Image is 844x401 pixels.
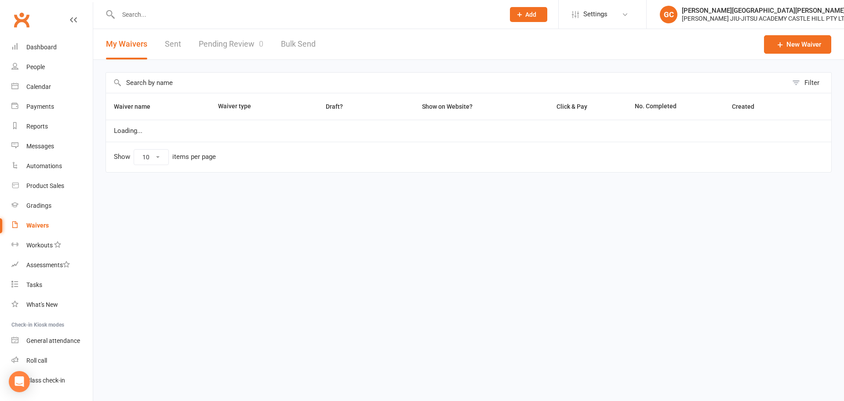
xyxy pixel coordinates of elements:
div: Show [114,149,216,165]
div: Product Sales [26,182,64,189]
div: Reports [26,123,48,130]
a: Class kiosk mode [11,371,93,390]
a: People [11,57,93,77]
div: Roll call [26,357,47,364]
a: Bulk Send [281,29,316,59]
button: Waiver name [114,101,160,112]
input: Search... [116,8,498,21]
a: Gradings [11,196,93,216]
td: Loading... [106,120,831,142]
span: 0 [259,39,263,48]
button: Click & Pay [549,101,597,112]
a: Product Sales [11,176,93,196]
a: Assessments [11,255,93,275]
div: Workouts [26,242,53,249]
span: Draft? [326,103,343,110]
div: People [26,63,45,70]
div: Payments [26,103,54,110]
span: Settings [583,4,608,24]
a: Calendar [11,77,93,97]
div: Calendar [26,83,51,90]
a: Messages [11,136,93,156]
div: GC [660,6,677,23]
div: Waivers [26,222,49,229]
a: Payments [11,97,93,117]
div: What's New [26,301,58,308]
button: My Waivers [106,29,147,59]
span: Waiver name [114,103,160,110]
div: Class check-in [26,377,65,384]
a: Workouts [11,235,93,255]
a: Sent [165,29,181,59]
a: Dashboard [11,37,93,57]
a: Roll call [11,351,93,371]
div: Dashboard [26,44,57,51]
div: Gradings [26,202,51,209]
button: Draft? [318,101,353,112]
span: Show on Website? [422,103,473,110]
a: Waivers [11,216,93,235]
a: New Waiver [764,35,831,54]
div: Filter [804,77,819,88]
th: No. Completed [627,93,724,120]
button: Filter [788,73,831,93]
span: Click & Pay [557,103,587,110]
a: What's New [11,295,93,315]
span: Add [525,11,536,18]
input: Search by name [106,73,788,93]
a: Automations [11,156,93,176]
a: Pending Review0 [199,29,263,59]
span: Created [732,103,764,110]
a: Tasks [11,275,93,295]
button: Show on Website? [414,101,482,112]
div: Open Intercom Messenger [9,371,30,392]
div: Assessments [26,261,70,269]
a: Reports [11,117,93,136]
a: Clubworx [11,9,33,31]
div: Tasks [26,281,42,288]
div: Automations [26,162,62,169]
button: Created [732,101,764,112]
a: General attendance kiosk mode [11,331,93,351]
button: Add [510,7,547,22]
div: items per page [172,153,216,161]
th: Waiver type [210,93,292,120]
div: Messages [26,143,54,150]
div: General attendance [26,337,80,344]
